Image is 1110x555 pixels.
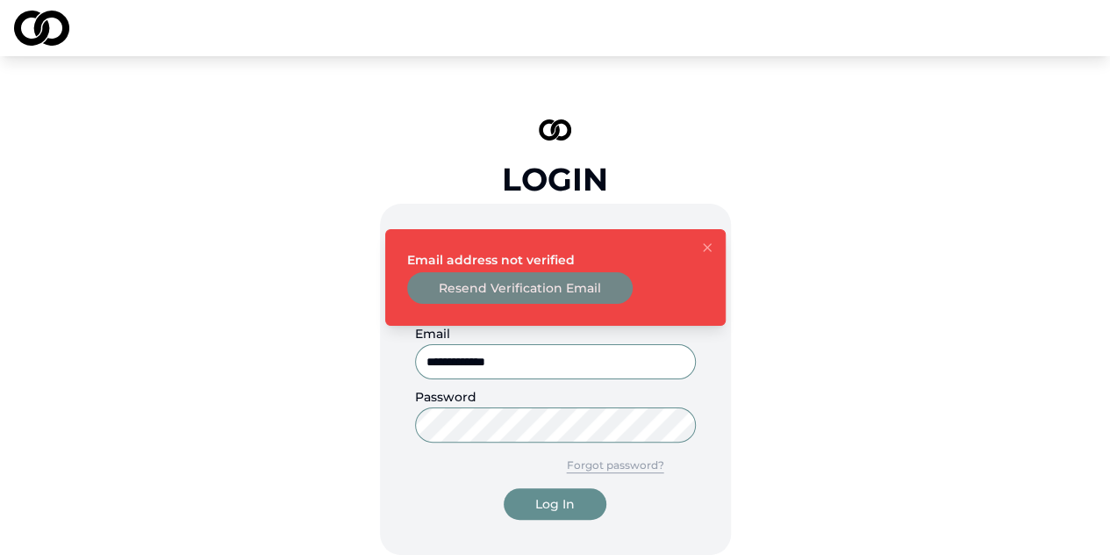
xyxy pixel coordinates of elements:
[535,450,696,481] button: Forgot password?
[407,272,633,304] button: Resend Verification Email
[502,162,608,197] div: Login
[504,488,606,520] button: Log In
[415,389,476,405] label: Password
[539,119,572,141] img: logo
[407,251,633,269] div: Email address not verified
[535,495,575,513] div: Log In
[14,11,69,46] img: logo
